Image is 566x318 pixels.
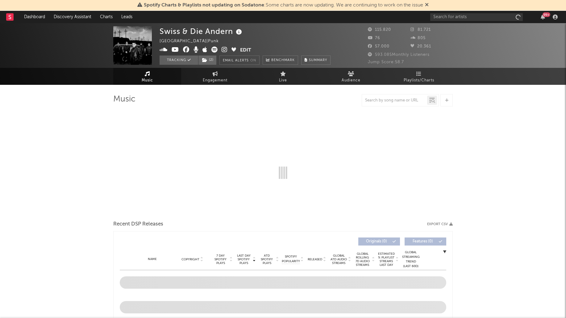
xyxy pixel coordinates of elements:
[358,237,400,246] button: Originals(0)
[219,56,260,65] button: Email AlertsOn
[263,56,298,65] a: Benchmark
[404,77,434,84] span: Playlists/Charts
[20,11,49,23] a: Dashboard
[160,26,243,36] div: Swiss & Die Andern
[354,252,371,267] span: Global Rolling 7D Audio Streams
[385,68,453,85] a: Playlists/Charts
[144,3,264,8] span: Spotify Charts & Playlists not updating on Sodatone
[96,11,117,23] a: Charts
[240,47,251,54] button: Edit
[409,240,437,243] span: Features ( 0 )
[117,11,137,23] a: Leads
[308,258,322,261] span: Released
[142,77,153,84] span: Music
[368,60,404,64] span: Jump Score: 58.7
[342,77,360,84] span: Audience
[368,53,430,57] span: 593.085 Monthly Listeners
[425,3,429,8] span: Dismiss
[132,257,173,262] div: Name
[410,28,431,32] span: 81.721
[405,237,446,246] button: Features(0)
[309,59,327,62] span: Summary
[250,59,256,62] em: On
[378,252,395,267] span: Estimated % Playlist Streams Last Day
[160,56,198,65] button: Tracking
[362,240,391,243] span: Originals ( 0 )
[212,254,229,265] span: 7 Day Spotify Plays
[235,254,252,265] span: Last Day Spotify Plays
[198,56,217,65] span: ( 2 )
[368,44,389,48] span: 57.000
[113,221,163,228] span: Recent DSP Releases
[543,12,550,17] div: 99 +
[301,56,331,65] button: Summary
[271,57,295,64] span: Benchmark
[279,77,287,84] span: Live
[249,68,317,85] a: Live
[259,254,275,265] span: ATD Spotify Plays
[427,222,453,226] button: Export CSV
[198,56,216,65] button: (2)
[368,28,391,32] span: 115.820
[541,14,545,19] button: 99+
[317,68,385,85] a: Audience
[410,36,426,40] span: 805
[282,254,300,264] span: Spotify Popularity
[160,38,226,45] div: [GEOGRAPHIC_DATA] | Punk
[181,68,249,85] a: Engagement
[410,44,431,48] span: 20.361
[430,13,523,21] input: Search for artists
[203,77,227,84] span: Engagement
[49,11,96,23] a: Discovery Assistant
[330,254,347,265] span: Global ATD Audio Streams
[113,68,181,85] a: Music
[368,36,380,40] span: 76
[181,258,199,261] span: Copyright
[362,98,427,103] input: Search by song name or URL
[144,3,423,8] span: : Some charts are now updating. We are continuing to work on the issue
[402,250,420,269] div: Global Streaming Trend (Last 60D)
